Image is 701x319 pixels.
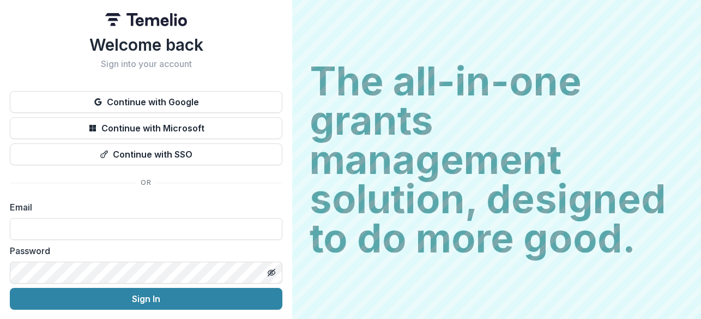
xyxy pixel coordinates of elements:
button: Continue with Google [10,91,282,113]
h1: Welcome back [10,35,282,55]
img: Temelio [105,13,187,26]
button: Continue with SSO [10,143,282,165]
button: Toggle password visibility [263,264,280,281]
h2: Sign into your account [10,59,282,69]
button: Continue with Microsoft [10,117,282,139]
label: Email [10,201,276,214]
button: Sign In [10,288,282,310]
label: Password [10,244,276,257]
